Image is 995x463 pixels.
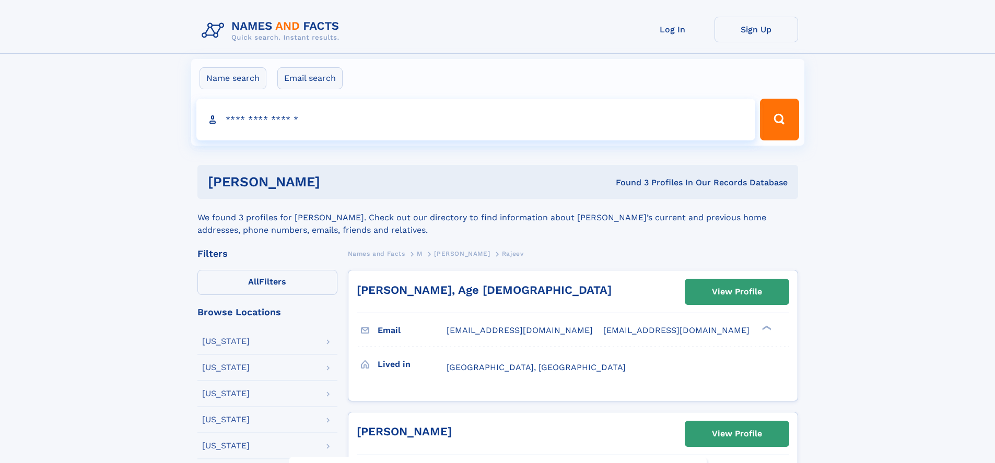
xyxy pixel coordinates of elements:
div: [US_STATE] [202,442,250,450]
a: [PERSON_NAME] [434,247,490,260]
div: [US_STATE] [202,415,250,424]
span: [GEOGRAPHIC_DATA], [GEOGRAPHIC_DATA] [447,362,626,372]
h1: [PERSON_NAME] [208,175,468,188]
a: M [417,247,423,260]
img: Logo Names and Facts [197,17,348,45]
a: Log In [631,17,715,42]
div: [US_STATE] [202,337,250,346]
div: Filters [197,249,337,258]
div: We found 3 profiles for [PERSON_NAME]. Check out our directory to find information about [PERSON_... [197,199,798,236]
a: Names and Facts [348,247,405,260]
div: ❯ [759,325,772,331]
button: Search Button [760,99,799,140]
span: Rajeev [502,250,524,257]
div: View Profile [712,280,762,304]
label: Filters [197,270,337,295]
a: [PERSON_NAME] [357,425,452,438]
h3: Lived in [378,355,447,373]
span: [EMAIL_ADDRESS][DOMAIN_NAME] [603,325,750,335]
div: [US_STATE] [202,389,250,398]
a: View Profile [685,421,789,446]
span: M [417,250,423,257]
span: [PERSON_NAME] [434,250,490,257]
input: search input [196,99,756,140]
span: All [248,277,259,287]
div: [US_STATE] [202,363,250,372]
div: Found 3 Profiles In Our Records Database [468,177,788,188]
h3: Email [378,322,447,339]
span: [EMAIL_ADDRESS][DOMAIN_NAME] [447,325,593,335]
label: Email search [277,67,343,89]
a: [PERSON_NAME], Age [DEMOGRAPHIC_DATA] [357,283,612,296]
label: Name search [200,67,266,89]
a: View Profile [685,279,789,304]
a: Sign Up [715,17,798,42]
div: View Profile [712,422,762,446]
div: Browse Locations [197,307,337,317]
